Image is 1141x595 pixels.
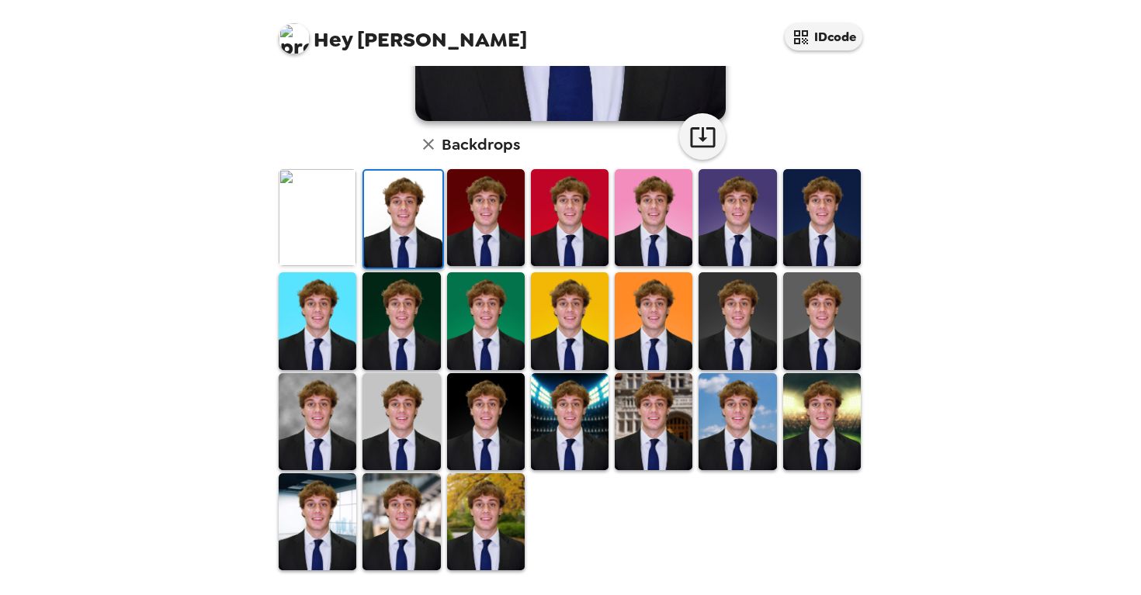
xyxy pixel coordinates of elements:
[279,23,310,54] img: profile pic
[279,16,527,50] span: [PERSON_NAME]
[785,23,862,50] button: IDcode
[314,26,352,54] span: Hey
[442,132,520,157] h6: Backdrops
[279,169,356,266] img: Original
